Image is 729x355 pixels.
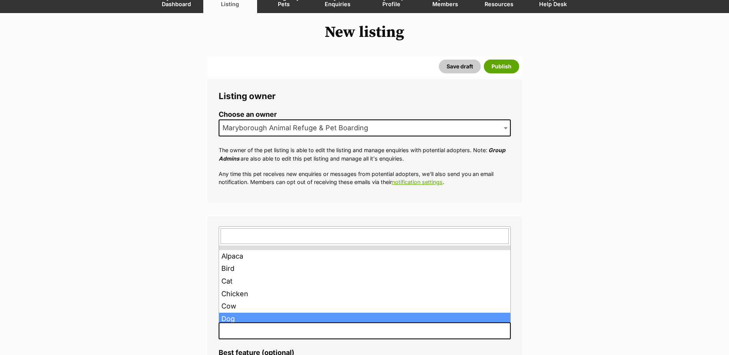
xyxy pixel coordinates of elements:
li: Bird [219,262,510,275]
li: Cow [219,300,510,313]
p: Any time this pet receives new enquiries or messages from potential adopters, we'll also send you... [219,170,511,186]
button: Save draft [439,60,481,73]
li: Alpaca [219,250,510,263]
em: Group Admins [219,147,505,161]
li: Chicken [219,288,510,300]
li: Dog [219,313,510,325]
label: Choose an owner [219,111,511,119]
span: Listing owner [219,91,276,101]
span: Maryborough Animal Refuge & Pet Boarding [219,123,376,133]
span: Maryborough Animal Refuge & Pet Boarding [219,119,511,136]
p: The owner of the pet listing is able to edit the listing and manage enquiries with potential adop... [219,146,511,163]
button: Publish [484,60,519,73]
li: Cat [219,275,510,288]
a: notification settings [392,179,443,185]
